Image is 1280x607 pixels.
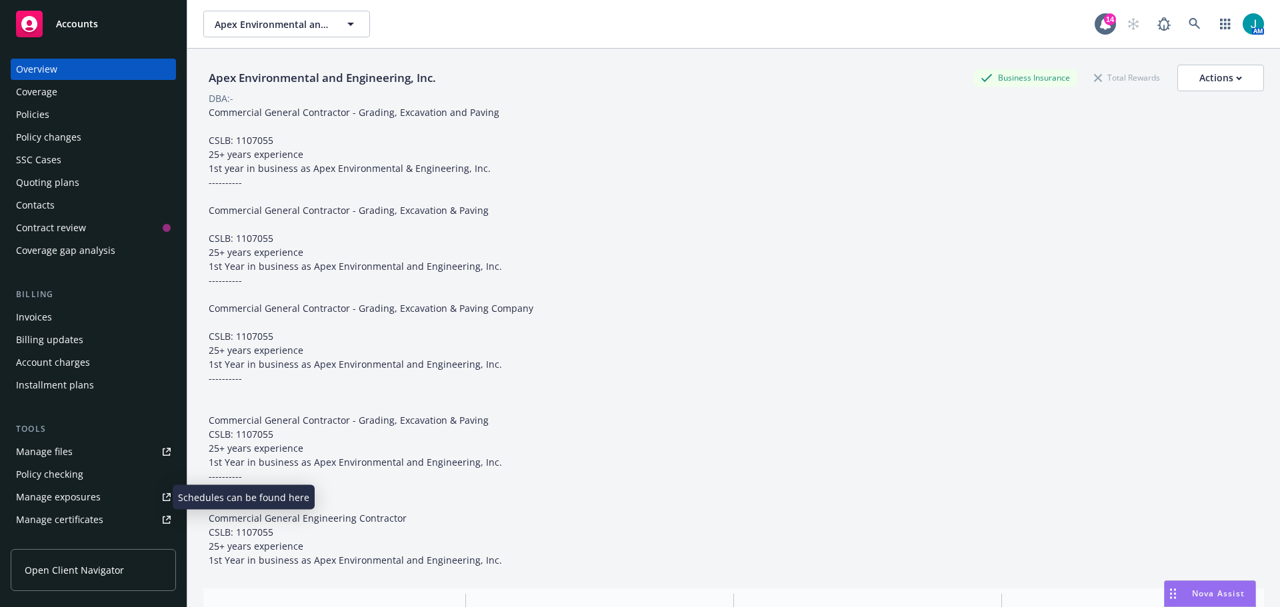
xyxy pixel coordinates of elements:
[11,240,176,261] a: Coverage gap analysis
[25,563,124,577] span: Open Client Navigator
[11,306,176,328] a: Invoices
[215,17,330,31] span: Apex Environmental and Engineering, Inc.
[16,486,101,508] div: Manage exposures
[1177,65,1264,91] button: Actions
[56,19,98,29] span: Accounts
[11,195,176,216] a: Contacts
[1192,588,1245,599] span: Nova Assist
[209,106,533,566] span: Commercial General Contractor - Grading, Excavation and Paving CSLB: 1107055 25+ years experience...
[1104,13,1116,25] div: 14
[1243,13,1264,35] img: photo
[209,91,233,105] div: DBA: -
[11,217,176,239] a: Contract review
[1087,69,1167,86] div: Total Rewards
[1199,65,1242,91] div: Actions
[16,374,94,396] div: Installment plans
[16,352,90,373] div: Account charges
[16,306,52,328] div: Invoices
[16,441,73,462] div: Manage files
[11,172,176,193] a: Quoting plans
[16,240,115,261] div: Coverage gap analysis
[11,5,176,43] a: Accounts
[16,509,103,530] div: Manage certificates
[16,172,79,193] div: Quoting plans
[11,127,176,148] a: Policy changes
[11,374,176,396] a: Installment plans
[11,532,176,553] a: Manage claims
[16,329,83,350] div: Billing updates
[1212,11,1239,37] a: Switch app
[203,11,370,37] button: Apex Environmental and Engineering, Inc.
[11,104,176,125] a: Policies
[11,464,176,485] a: Policy checking
[16,104,49,125] div: Policies
[16,81,57,103] div: Coverage
[11,149,176,171] a: SSC Cases
[11,329,176,350] a: Billing updates
[16,149,61,171] div: SSC Cases
[203,69,441,87] div: Apex Environmental and Engineering, Inc.
[16,217,86,239] div: Contract review
[1165,581,1181,606] div: Drag to move
[1120,11,1147,37] a: Start snowing
[16,59,57,80] div: Overview
[11,486,176,508] a: Manage exposures
[16,127,81,148] div: Policy changes
[974,69,1077,86] div: Business Insurance
[11,59,176,80] a: Overview
[16,532,83,553] div: Manage claims
[11,81,176,103] a: Coverage
[1151,11,1177,37] a: Report a Bug
[11,509,176,530] a: Manage certificates
[11,352,176,373] a: Account charges
[1181,11,1208,37] a: Search
[16,464,83,485] div: Policy checking
[11,422,176,436] div: Tools
[11,288,176,301] div: Billing
[16,195,55,216] div: Contacts
[1164,580,1256,607] button: Nova Assist
[11,441,176,462] a: Manage files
